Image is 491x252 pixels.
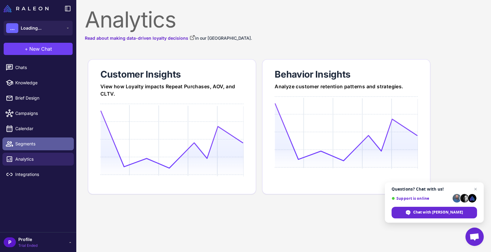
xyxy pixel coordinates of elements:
a: Calendar [2,122,74,135]
div: Customer Insights [100,68,244,80]
div: Open chat [465,228,484,246]
span: + [25,45,28,53]
img: Raleon Logo [4,5,49,12]
span: Analytics [15,156,69,163]
div: Behavior Insights [275,68,418,80]
span: Loading... [21,25,42,31]
button: ...Loading... [4,21,73,35]
a: Behavior InsightsAnalyze customer retention patterns and strategies. [262,59,430,194]
div: P [4,237,16,247]
span: Knowledge [15,79,69,86]
div: ... [6,23,18,33]
a: Segments [2,137,74,150]
span: New Chat [29,45,52,53]
span: Integrations [15,171,69,178]
span: in our [GEOGRAPHIC_DATA]. [195,35,252,41]
div: Chat with Raleon [392,207,477,218]
span: Trial Ended [18,243,38,248]
button: +New Chat [4,43,73,55]
a: Analytics [2,153,74,166]
a: Customer InsightsView how Loyalty impacts Repeat Purchases, AOV, and CLTV. [88,59,256,194]
div: Analytics [85,9,482,31]
span: Brief Design [15,95,69,101]
span: Close chat [472,185,479,193]
span: Chats [15,64,69,71]
a: Raleon Logo [4,5,51,12]
a: Campaigns [2,107,74,120]
span: Support is online [392,196,450,201]
span: Segments [15,141,69,147]
a: Chats [2,61,74,74]
div: View how Loyalty impacts Repeat Purchases, AOV, and CLTV. [100,83,244,97]
a: Knowledge [2,76,74,89]
a: Integrations [2,168,74,181]
a: Brief Design [2,92,74,104]
span: Chat with [PERSON_NAME] [413,210,463,215]
div: Analyze customer retention patterns and strategies. [275,83,418,90]
span: Questions? Chat with us! [392,187,477,192]
a: Read about making data-driven loyalty decisions [85,35,195,42]
span: Calendar [15,125,69,132]
span: Campaigns [15,110,69,117]
span: Profile [18,236,38,243]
